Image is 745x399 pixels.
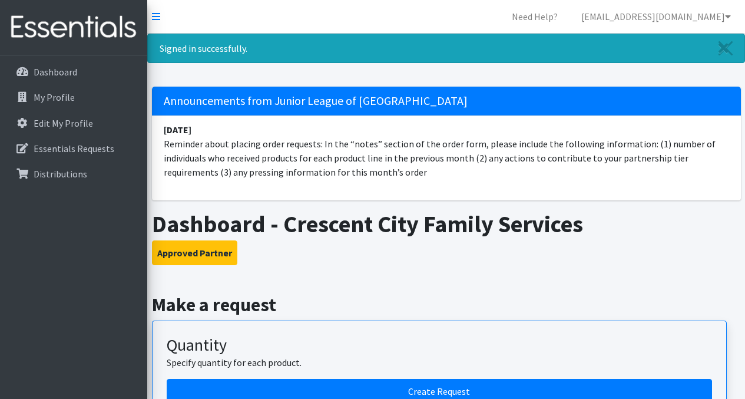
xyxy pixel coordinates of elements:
p: My Profile [34,91,75,103]
a: Dashboard [5,60,143,84]
h2: Make a request [152,294,741,316]
p: Dashboard [34,66,77,78]
a: My Profile [5,85,143,109]
img: HumanEssentials [5,8,143,47]
a: [EMAIL_ADDRESS][DOMAIN_NAME] [572,5,740,28]
a: Need Help? [502,5,567,28]
h5: Announcements from Junior League of [GEOGRAPHIC_DATA] [152,87,741,116]
h3: Quantity [167,335,712,355]
a: Close [707,34,744,62]
p: Edit My Profile [34,117,93,129]
li: Reminder about placing order requests: In the “notes” section of the order form, please include t... [152,116,741,186]
a: Essentials Requests [5,137,143,160]
a: Distributions [5,162,143,186]
a: Edit My Profile [5,111,143,135]
button: Approved Partner [152,240,237,265]
p: Essentials Requests [34,143,114,154]
strong: [DATE] [164,124,191,136]
div: Signed in successfully. [147,34,745,63]
p: Specify quantity for each product. [167,355,712,370]
p: Distributions [34,168,87,180]
h1: Dashboard - Crescent City Family Services [152,210,741,238]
